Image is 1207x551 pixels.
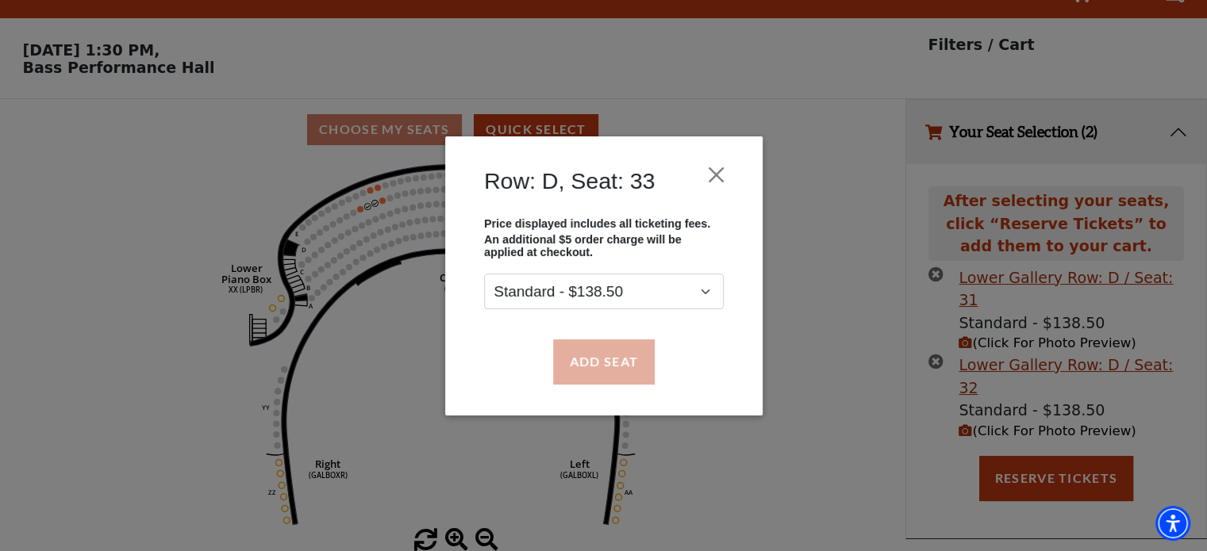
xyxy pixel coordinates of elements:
[484,216,724,229] p: Price displayed includes all ticketing fees.
[552,339,654,384] button: Add Seat
[1155,506,1190,541] div: Accessibility Menu
[484,233,724,258] p: An additional $5 order charge will be applied at checkout.
[484,167,655,194] h4: Row: D, Seat: 33
[701,159,731,189] button: Close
